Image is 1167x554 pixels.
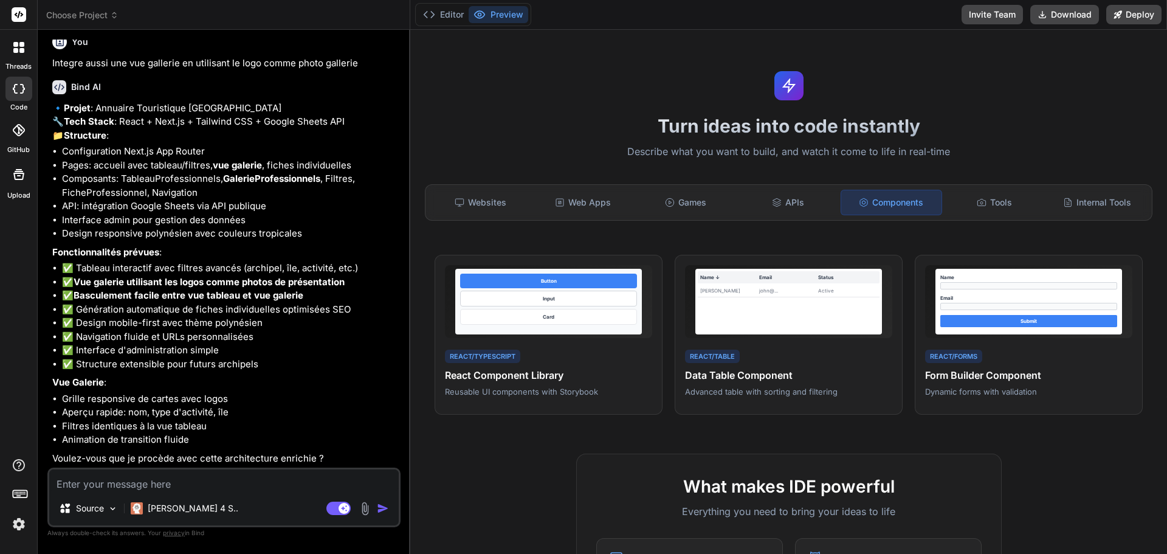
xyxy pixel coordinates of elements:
[925,368,1132,383] h4: Form Builder Component
[64,130,106,141] strong: Structure
[47,527,401,539] p: Always double-check its answers. Your in Bind
[74,289,303,301] strong: Basculement facile entre vue tableau et vue galerie
[64,102,91,114] strong: Projet
[940,315,1117,327] div: Submit
[1106,5,1162,24] button: Deploy
[377,502,389,514] img: icon
[223,173,320,184] strong: GalerieProfessionnels
[62,303,398,317] li: ✅ Génération automatique de fiches individuelles optimisées SEO
[962,5,1023,24] button: Invite Team
[74,276,345,288] strong: Vue galerie utilisant les logos comme photos de présentation
[430,190,531,215] div: Websites
[759,287,818,294] div: john@...
[596,504,982,519] p: Everything you need to bring your ideas to life
[7,145,30,155] label: GitHub
[131,502,143,514] img: Claude 4 Sonnet
[418,144,1160,160] p: Describe what you want to build, and watch it come to life in real-time
[738,190,838,215] div: APIs
[10,102,27,113] label: code
[213,159,262,171] strong: vue galerie
[358,502,372,516] img: attachment
[62,289,398,303] li: ✅
[460,291,637,306] div: Input
[636,190,736,215] div: Games
[76,502,104,514] p: Source
[7,190,30,201] label: Upload
[62,420,398,434] li: Filtres identiques à la vue tableau
[945,190,1045,215] div: Tools
[62,261,398,275] li: ✅ Tableau interactif avec filtres avancés (archipel, île, activité, etc.)
[1047,190,1147,215] div: Internal Tools
[685,350,740,364] div: React/Table
[52,376,398,390] p: :
[52,246,159,258] strong: Fonctionnalités prévues
[5,61,32,72] label: threads
[460,309,637,325] div: Card
[925,350,982,364] div: React/Forms
[700,274,759,281] div: Name ↓
[52,102,398,143] p: 🔹 : Annuaire Touristique [GEOGRAPHIC_DATA] 🔧 : React + Next.js + Tailwind CSS + Google Sheets API...
[148,502,238,514] p: [PERSON_NAME] 4 S..
[62,145,398,159] li: Configuration Next.js App Router
[108,504,118,514] img: Pick Models
[62,159,398,173] li: Pages: accueil avec tableau/filtres, , fiches individuelles
[418,115,1160,137] h1: Turn ideas into code instantly
[163,529,185,536] span: privacy
[759,274,818,281] div: Email
[62,227,398,241] li: Design responsive polynésien avec couleurs tropicales
[62,172,398,199] li: Composants: TableauProfessionnels, , Filtres, FicheProfessionnel, Navigation
[9,514,29,535] img: settings
[418,6,469,23] button: Editor
[700,287,759,294] div: [PERSON_NAME]
[62,358,398,372] li: ✅ Structure extensible pour futurs archipels
[62,392,398,406] li: Grille responsive de cartes avec logos
[469,6,528,23] button: Preview
[62,406,398,420] li: Aperçu rapide: nom, type d'activité, île
[685,368,892,383] h4: Data Table Component
[52,246,398,260] p: :
[445,350,520,364] div: React/TypeScript
[818,287,877,294] div: Active
[533,190,633,215] div: Web Apps
[72,36,88,48] h6: You
[62,330,398,344] li: ✅ Navigation fluide et URLs personnalisées
[52,57,398,71] p: Integre aussi une vue gallerie en utilisant le logo comme photo gallerie
[62,316,398,330] li: ✅ Design mobile-first avec thème polynésien
[64,116,114,127] strong: Tech Stack
[62,433,398,447] li: Animation de transition fluide
[685,386,892,397] p: Advanced table with sorting and filtering
[445,368,652,383] h4: React Component Library
[940,274,1117,281] div: Name
[841,190,942,215] div: Components
[460,274,637,288] div: Button
[52,452,398,466] p: Voulez-vous que je procède avec cette architecture enrichie ?
[52,376,104,388] strong: Vue Galerie
[596,474,982,499] h2: What makes IDE powerful
[62,199,398,213] li: API: intégration Google Sheets via API publique
[62,344,398,358] li: ✅ Interface d'administration simple
[1030,5,1099,24] button: Download
[818,274,877,281] div: Status
[46,9,119,21] span: Choose Project
[62,275,398,289] li: ✅
[925,386,1132,397] p: Dynamic forms with validation
[445,386,652,397] p: Reusable UI components with Storybook
[940,294,1117,302] div: Email
[71,81,101,93] h6: Bind AI
[62,213,398,227] li: Interface admin pour gestion des données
